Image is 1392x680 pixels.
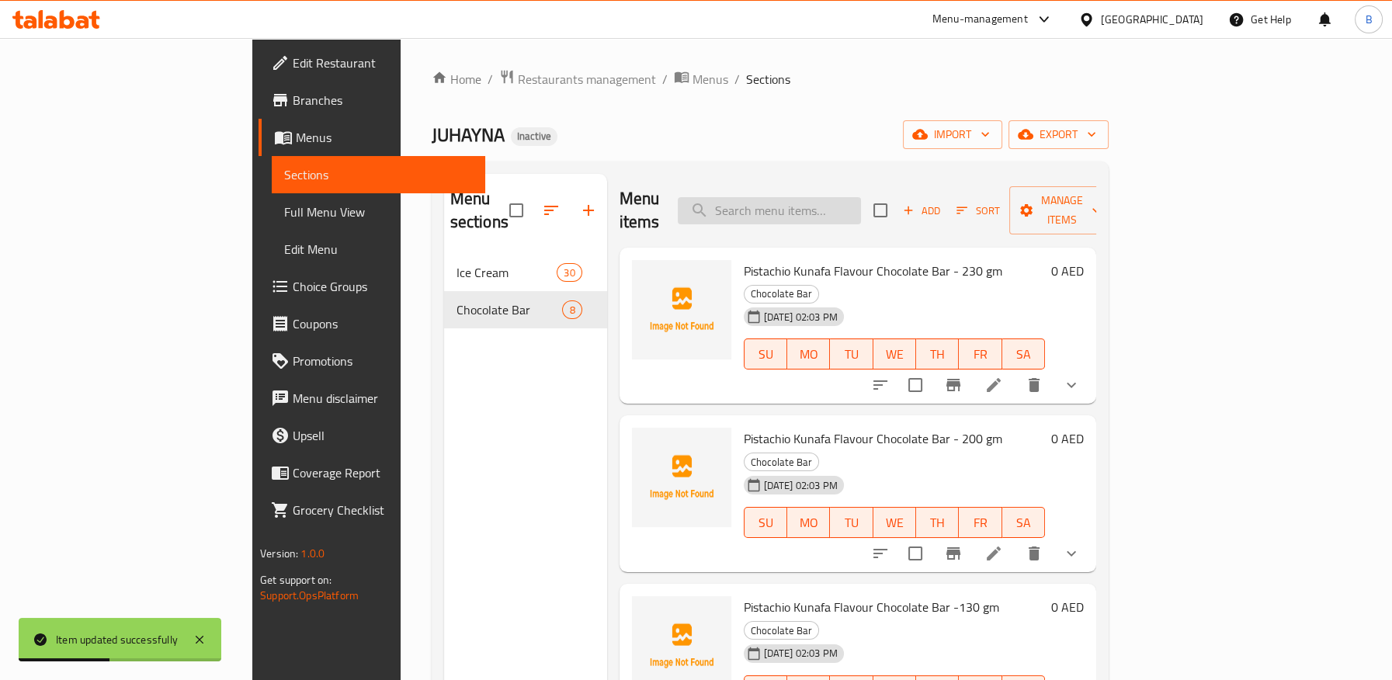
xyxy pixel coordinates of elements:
[1051,428,1084,449] h6: 0 AED
[880,512,910,534] span: WE
[899,369,932,401] span: Select to update
[511,127,557,146] div: Inactive
[259,417,484,454] a: Upsell
[1101,11,1203,28] div: [GEOGRAPHIC_DATA]
[984,544,1003,563] a: Edit menu item
[272,156,484,193] a: Sections
[744,507,787,538] button: SU
[563,303,581,317] span: 8
[946,199,1009,223] span: Sort items
[959,338,1001,369] button: FR
[293,389,472,408] span: Menu disclaimer
[456,300,563,319] div: Chocolate Bar
[1062,544,1081,563] svg: Show Choices
[916,338,959,369] button: TH
[793,343,824,366] span: MO
[1002,507,1045,538] button: SA
[1051,260,1084,282] h6: 0 AED
[674,69,728,89] a: Menus
[1365,11,1372,28] span: B
[296,128,472,147] span: Menus
[922,343,953,366] span: TH
[444,291,607,328] div: Chocolate Bar8
[272,231,484,268] a: Edit Menu
[300,543,325,564] span: 1.0.0
[984,376,1003,394] a: Edit menu item
[632,428,731,527] img: Pistachio Kunafa Flavour Chocolate Bar - 200 gm
[533,192,570,229] span: Sort sections
[557,263,581,282] div: items
[432,117,505,152] span: JUHAYNA
[744,338,787,369] button: SU
[1053,535,1090,572] button: show more
[570,192,607,229] button: Add section
[864,194,897,227] span: Select section
[557,265,581,280] span: 30
[965,512,995,534] span: FR
[915,125,990,144] span: import
[56,631,178,648] div: Item updated successfully
[259,119,484,156] a: Menus
[1009,186,1113,234] button: Manage items
[1008,512,1039,534] span: SA
[745,285,818,303] span: Chocolate Bar
[293,426,472,445] span: Upsell
[1008,120,1109,149] button: export
[259,305,484,342] a: Coupons
[259,454,484,491] a: Coverage Report
[1062,376,1081,394] svg: Show Choices
[836,343,866,366] span: TU
[620,187,660,234] h2: Menu items
[259,44,484,82] a: Edit Restaurant
[1015,366,1053,404] button: delete
[1051,596,1084,618] h6: 0 AED
[293,352,472,370] span: Promotions
[432,69,1109,89] nav: breadcrumb
[793,512,824,534] span: MO
[293,91,472,109] span: Branches
[959,507,1001,538] button: FR
[744,595,999,619] span: Pistachio Kunafa Flavour Chocolate Bar -130 gm
[632,260,731,359] img: Pistachio Kunafa Flavour Chocolate Bar - 230 gm
[293,314,472,333] span: Coupons
[916,507,959,538] button: TH
[935,535,972,572] button: Branch-specific-item
[751,343,781,366] span: SU
[758,478,844,493] span: [DATE] 02:03 PM
[745,453,818,471] span: Chocolate Bar
[744,621,819,640] div: Chocolate Bar
[899,537,932,570] span: Select to update
[1008,343,1039,366] span: SA
[956,202,999,220] span: Sort
[444,248,607,335] nav: Menu sections
[562,300,581,319] div: items
[953,199,1003,223] button: Sort
[862,366,899,404] button: sort-choices
[1022,191,1101,230] span: Manage items
[862,535,899,572] button: sort-choices
[880,343,910,366] span: WE
[744,259,1002,283] span: Pistachio Kunafa Flavour Chocolate Bar - 230 gm
[935,366,972,404] button: Branch-specific-item
[830,507,873,538] button: TU
[662,70,668,88] li: /
[758,646,844,661] span: [DATE] 02:03 PM
[1015,535,1053,572] button: delete
[873,507,916,538] button: WE
[293,463,472,482] span: Coverage Report
[836,512,866,534] span: TU
[744,453,819,471] div: Chocolate Bar
[1053,366,1090,404] button: show more
[272,193,484,231] a: Full Menu View
[260,585,359,605] a: Support.OpsPlatform
[284,203,472,221] span: Full Menu View
[734,70,740,88] li: /
[965,343,995,366] span: FR
[456,263,557,282] span: Ice Cream
[746,70,790,88] span: Sections
[259,380,484,417] a: Menu disclaimer
[693,70,728,88] span: Menus
[284,165,472,184] span: Sections
[518,70,656,88] span: Restaurants management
